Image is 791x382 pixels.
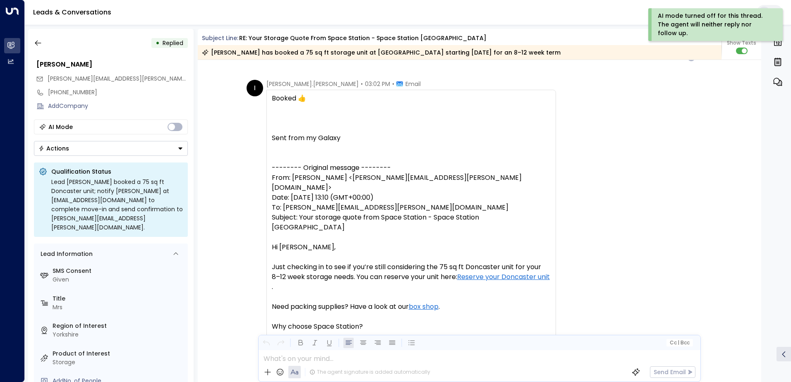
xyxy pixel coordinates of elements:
div: From: [PERSON_NAME] <[PERSON_NAME][EMAIL_ADDRESS][PERSON_NAME][DOMAIN_NAME]> [272,173,551,193]
div: Given [53,275,185,284]
div: [PERSON_NAME] [36,60,188,69]
div: To: [PERSON_NAME][EMAIL_ADDRESS][PERSON_NAME][DOMAIN_NAME] [272,203,551,212]
div: l [247,80,263,96]
div: Lead [PERSON_NAME] booked a 75 sq ft Doncaster unit; notify [PERSON_NAME] at [EMAIL_ADDRESS][DOMA... [51,177,183,232]
a: Reserve your Doncaster unit [457,272,550,282]
span: Replied [163,39,183,47]
div: Subject: Your storage quote from Space Station - Space Station [GEOGRAPHIC_DATA] [272,212,551,232]
div: Button group with a nested menu [34,141,188,156]
div: -------- Original message -------- [272,163,551,173]
button: Actions [34,141,188,156]
button: Redo [276,338,286,348]
div: Sent from my Galaxy [272,133,551,143]
label: SMS Consent [53,267,185,275]
div: AI mode turned off for this thread. The agent will neither reply nor follow up. [658,12,772,38]
label: Title [53,294,185,303]
span: Show Texts [727,39,756,47]
div: • [156,36,160,50]
label: Region of Interest [53,322,185,330]
button: Cc|Bcc [666,339,693,347]
button: Undo [261,338,271,348]
div: Date: [DATE] 13:10 (GMT+00:00) [272,193,551,203]
div: Storage [53,358,185,367]
span: [PERSON_NAME][EMAIL_ADDRESS][PERSON_NAME][DOMAIN_NAME] [48,74,234,83]
span: • [392,80,394,88]
span: 03:02 PM [365,80,390,88]
span: Cc Bcc [669,340,689,346]
div: [PHONE_NUMBER] [48,88,188,97]
p: Qualification Status [51,167,183,176]
div: Lead Information [38,250,93,258]
div: AI Mode [48,123,73,131]
a: Leads & Conversations [33,7,111,17]
span: [PERSON_NAME].[PERSON_NAME] [266,80,359,88]
div: Booked 👍 [272,93,551,103]
a: box shop [409,302,439,312]
span: | [678,340,679,346]
div: Mrs [53,303,185,312]
div: Yorkshire [53,330,185,339]
span: Subject Line: [202,34,238,42]
label: Product of Interest [53,349,185,358]
div: Actions [38,145,69,152]
span: lynne.craighead@btinternet.com [48,74,188,83]
div: AddCompany [48,102,188,110]
div: RE: Your storage quote from Space Station - Space Station [GEOGRAPHIC_DATA] [239,34,487,43]
div: [PERSON_NAME] has booked a 75 sq ft storage unit at [GEOGRAPHIC_DATA] starting [DATE] for an 8–12... [202,48,561,57]
span: Email [405,80,421,88]
span: • [361,80,363,88]
div: The agent signature is added automatically [309,368,430,376]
